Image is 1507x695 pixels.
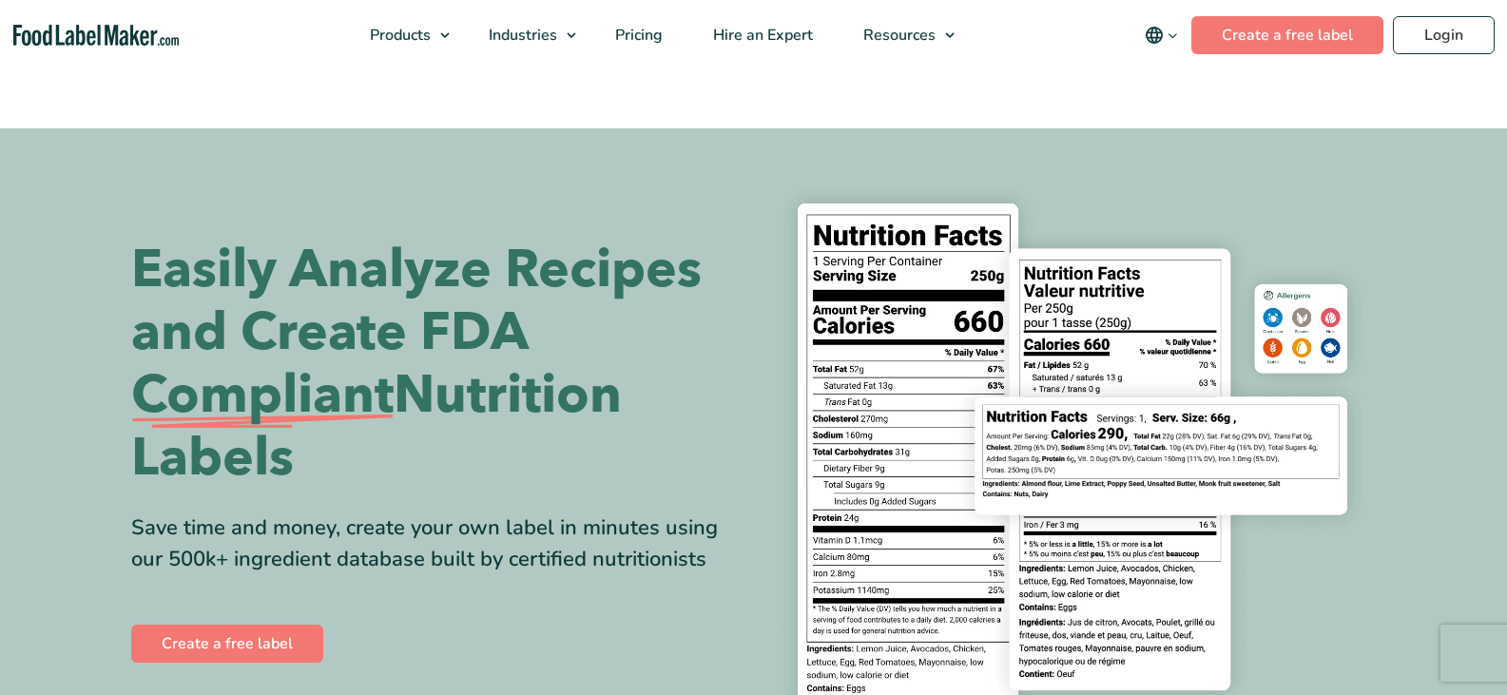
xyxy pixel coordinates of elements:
h1: Easily Analyze Recipes and Create FDA Nutrition Labels [131,239,740,490]
div: Save time and money, create your own label in minutes using our 500k+ ingredient database built b... [131,512,740,575]
span: Hire an Expert [707,25,815,46]
span: Products [364,25,433,46]
span: Compliant [131,364,394,427]
span: Resources [858,25,937,46]
a: Login [1393,16,1495,54]
a: Create a free label [1191,16,1383,54]
a: Create a free label [131,625,323,663]
span: Industries [483,25,559,46]
span: Pricing [609,25,665,46]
